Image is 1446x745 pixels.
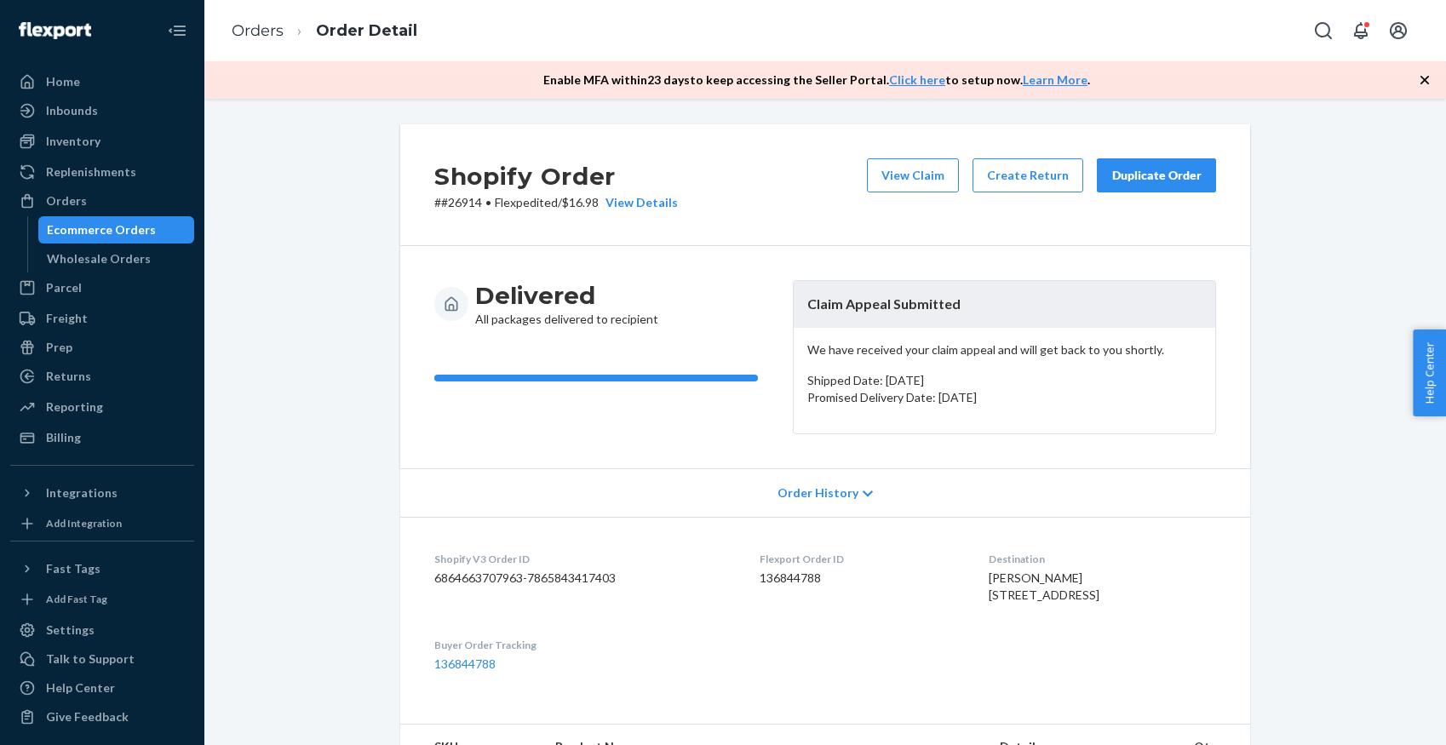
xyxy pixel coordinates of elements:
a: Ecommerce Orders [38,216,195,244]
dt: Buyer Order Tracking [434,638,732,652]
a: Replenishments [10,158,194,186]
a: Reporting [10,393,194,421]
dt: Destination [989,552,1216,566]
div: Help Center [46,679,115,696]
a: Prep [10,334,194,361]
div: Duplicate Order [1111,167,1202,184]
div: Ecommerce Orders [47,221,156,238]
a: Wholesale Orders [38,245,195,272]
button: Open Search Box [1306,14,1340,48]
div: Orders [46,192,87,209]
a: Add Integration [10,513,194,534]
span: Order History [778,484,858,501]
button: Integrations [10,479,194,507]
h2: Shopify Order [434,158,678,194]
a: Freight [10,305,194,332]
button: View Claim [867,158,959,192]
p: # #26914 / $16.98 [434,194,678,211]
span: [PERSON_NAME] [STREET_ADDRESS] [989,570,1099,602]
a: Orders [232,21,284,40]
div: Inbounds [46,102,98,119]
div: Returns [46,368,91,385]
img: Flexport logo [19,22,91,39]
dd: 136844788 [760,570,961,587]
a: Returns [10,363,194,390]
p: Promised Delivery Date: [DATE] [807,389,1202,406]
a: Billing [10,424,194,451]
button: Fast Tags [10,555,194,582]
div: Inventory [46,133,100,150]
span: • [485,195,491,209]
h3: Delivered [475,280,658,311]
button: Duplicate Order [1097,158,1216,192]
dt: Shopify V3 Order ID [434,552,732,566]
p: We have received your claim appeal and will get back to you shortly. [807,341,1202,358]
button: Open notifications [1344,14,1378,48]
dd: 6864663707963-7865843417403 [434,570,732,587]
button: Help Center [1413,330,1446,416]
a: Orders [10,187,194,215]
button: Give Feedback [10,703,194,731]
div: Reporting [46,398,103,415]
a: Order Detail [316,21,417,40]
a: Click here [889,72,945,87]
iframe: Opens a widget where you can chat to one of our agents [1335,694,1429,736]
div: Integrations [46,484,118,501]
a: Help Center [10,674,194,702]
div: Settings [46,622,95,639]
div: All packages delivered to recipient [475,280,658,328]
div: Add Integration [46,516,122,530]
div: Prep [46,339,72,356]
div: Wholesale Orders [47,250,151,267]
header: Claim Appeal Submitted [794,281,1215,328]
button: Open account menu [1381,14,1415,48]
a: Add Fast Tag [10,589,194,610]
a: Home [10,68,194,95]
div: Fast Tags [46,560,100,577]
div: Add Fast Tag [46,592,107,606]
button: Close Navigation [160,14,194,48]
div: Give Feedback [46,708,129,725]
span: Flexpedited [495,195,558,209]
a: Learn More [1023,72,1087,87]
div: Talk to Support [46,650,135,668]
div: Parcel [46,279,82,296]
button: Talk to Support [10,645,194,673]
ol: breadcrumbs [218,6,431,56]
div: Freight [46,310,88,327]
p: Enable MFA within 23 days to keep accessing the Seller Portal. to setup now. . [543,72,1090,89]
button: Create Return [973,158,1083,192]
a: Parcel [10,274,194,301]
div: Home [46,73,80,90]
dt: Flexport Order ID [760,552,961,566]
div: Billing [46,429,81,446]
p: Shipped Date: [DATE] [807,372,1202,389]
a: Inventory [10,128,194,155]
div: Replenishments [46,163,136,181]
a: 136844788 [434,656,496,671]
a: Inbounds [10,97,194,124]
button: View Details [599,194,678,211]
a: Settings [10,616,194,644]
